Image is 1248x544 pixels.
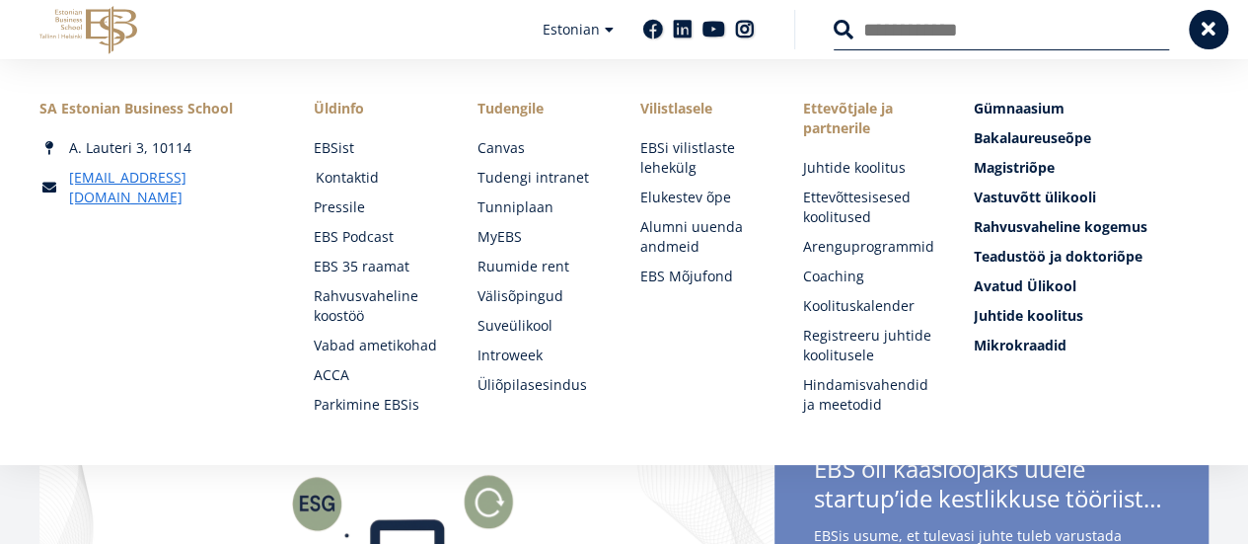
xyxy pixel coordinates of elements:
span: Vastuvõtt ülikooli [974,188,1096,206]
a: Parkimine EBSis [314,395,437,415]
span: Mikrokraadid [974,336,1066,354]
a: Tunniplaan [477,197,600,217]
span: Rahvusvaheline kogemus [974,217,1147,236]
a: Registreeru juhtide koolitusele [803,326,934,365]
a: Rahvusvaheline koostöö [314,286,437,326]
span: Magistriõpe [974,158,1055,177]
a: ACCA [314,365,437,385]
a: Youtube [702,20,725,39]
a: Juhtide koolitus [803,158,934,178]
span: Üldinfo [314,99,437,118]
span: EBS oli kaasloojaks uuele [814,454,1169,519]
a: Arenguprogrammid [803,237,934,257]
a: EBS 35 raamat [314,257,437,276]
a: Tudengile [477,99,600,118]
span: Vilistlasele [640,99,764,118]
a: Suveülikool [477,316,600,336]
span: startup’ide kestlikkuse tööriistakastile [814,484,1169,513]
span: Juhtide koolitus [974,306,1083,325]
a: Ettevõttesisesed koolitused [803,188,934,227]
a: EBSi vilistlaste lehekülg [640,138,764,178]
a: Instagram [735,20,755,39]
a: Facebook [643,20,663,39]
a: Rahvusvaheline kogemus [974,217,1209,237]
a: Pressile [314,197,437,217]
a: EBSist [314,138,437,158]
a: EBS Podcast [314,227,437,247]
a: Canvas [477,138,600,158]
a: Hindamisvahendid ja meetodid [803,375,934,415]
a: [EMAIL_ADDRESS][DOMAIN_NAME] [69,168,274,207]
a: Elukestev õpe [640,188,764,207]
div: A. Lauteri 3, 10114 [39,138,274,158]
span: Teadustöö ja doktoriõpe [974,247,1142,266]
a: Tudengi intranet [477,168,600,188]
a: Mikrokraadid [974,336,1209,355]
a: MyEBS [477,227,600,247]
a: Ruumide rent [477,257,600,276]
a: Vabad ametikohad [314,336,437,355]
span: Bakalaureuseõpe [974,128,1091,147]
a: Koolituskalender [803,296,934,316]
a: Bakalaureuseõpe [974,128,1209,148]
a: Üliõpilasesindus [477,375,600,395]
div: SA Estonian Business School [39,99,274,118]
a: Gümnaasium [974,99,1209,118]
a: Alumni uuenda andmeid [640,217,764,257]
a: Introweek [477,346,600,365]
span: Ettevõtjale ja partnerile [803,99,934,138]
a: Juhtide koolitus [974,306,1209,326]
span: Avatud Ülikool [974,276,1076,295]
a: Magistriõpe [974,158,1209,178]
a: Vastuvõtt ülikooli [974,188,1209,207]
a: Kontaktid [316,168,439,188]
a: Raamatukogu [314,425,437,444]
a: Linkedin [673,20,693,39]
a: Välisõpingud [477,286,600,306]
span: Gümnaasium [974,99,1064,117]
a: Coaching [803,267,934,286]
a: EBS Mõjufond [640,267,764,286]
a: Teadustöö ja doktoriõpe [974,247,1209,267]
a: Avatud Ülikool [974,276,1209,296]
